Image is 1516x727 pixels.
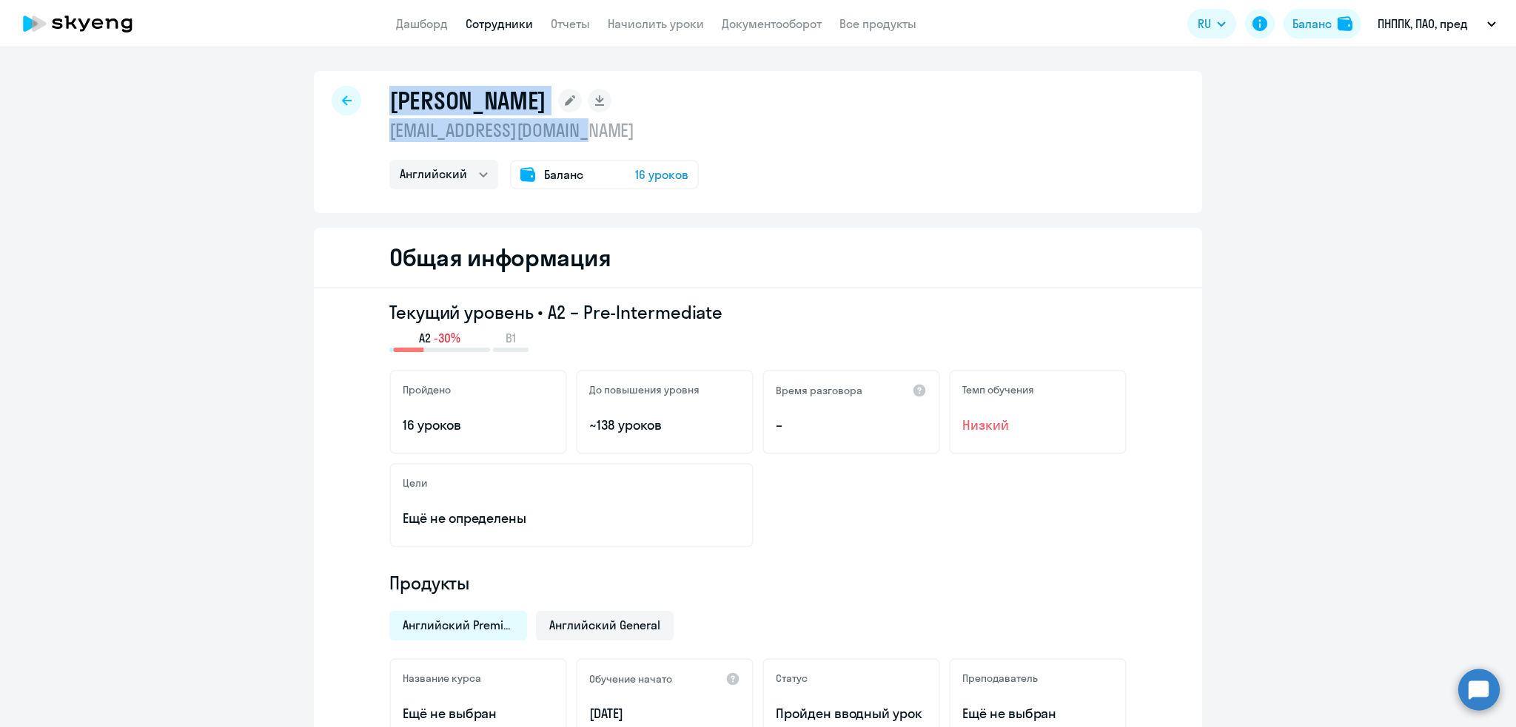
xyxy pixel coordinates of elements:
h5: Обучение начато [589,672,672,686]
h5: Пройдено [403,383,451,396]
button: ПНППК, ПАО, пред [1370,6,1503,41]
span: A2 [419,330,431,346]
span: -30% [434,330,460,346]
div: Баланс [1292,15,1332,33]
img: balance [1338,16,1352,31]
span: 16 уроков [635,166,688,183]
h1: [PERSON_NAME] [389,86,546,115]
a: Сотрудники [466,16,533,31]
h2: Общая информация [389,243,611,272]
h5: Темп обучения [962,383,1034,396]
button: RU [1187,9,1236,38]
span: Низкий [962,416,1113,435]
a: Начислить уроки [608,16,704,31]
a: Отчеты [551,16,590,31]
h3: Текущий уровень • A2 – Pre-Intermediate [389,300,1127,324]
p: ~138 уроков [589,416,740,435]
h4: Продукты [389,571,1127,595]
a: Документооборот [722,16,822,31]
p: [DATE] [589,704,740,723]
a: Все продукты [839,16,916,31]
p: – [776,416,927,435]
p: [EMAIL_ADDRESS][DOMAIN_NAME] [389,118,699,142]
h5: Цели [403,476,427,490]
p: Ещё не выбран [962,704,1113,723]
span: RU [1198,15,1211,33]
h5: Преподаватель [962,672,1038,685]
span: Английский General [549,617,660,633]
span: B1 [506,330,516,346]
p: Пройден вводный урок [776,704,927,723]
h5: Название курса [403,672,481,685]
span: Английский Premium [403,617,514,633]
button: Балансbalance [1284,9,1361,38]
p: ПНППК, ПАО, пред [1378,15,1468,33]
h5: Статус [776,672,808,685]
p: Ещё не определены [403,509,740,528]
p: 16 уроков [403,416,554,435]
span: Баланс [544,166,583,183]
h5: Время разговора [776,384,862,397]
h5: До повышения уровня [589,383,700,396]
a: Дашборд [396,16,448,31]
p: Ещё не выбран [403,704,554,723]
